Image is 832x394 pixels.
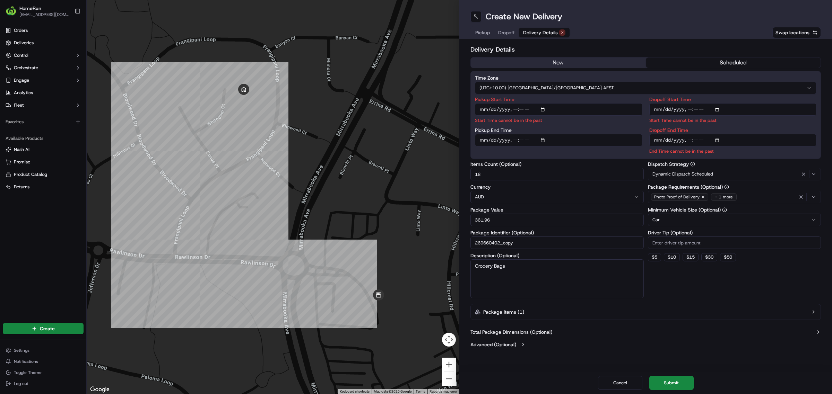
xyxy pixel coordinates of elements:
button: Swap locations [772,27,821,38]
span: Product Catalog [14,171,47,178]
label: Minimum Vehicle Size (Optional) [648,207,821,212]
div: We're available if you need us! [24,73,88,79]
a: Terms (opens in new tab) [416,389,425,393]
label: Dropoff Start Time [649,97,817,102]
span: Deliveries [14,40,34,46]
button: now [471,57,646,68]
label: Package Identifier (Optional) [470,230,644,235]
button: Toggle Theme [3,368,84,377]
span: Pylon [69,117,84,123]
button: Returns [3,181,84,192]
span: Map data ©2025 Google [374,389,411,393]
span: Toggle Theme [14,370,42,375]
span: Promise [14,159,30,165]
span: Engage [14,77,29,83]
button: Control [3,50,84,61]
button: Zoom out [442,372,456,386]
textarea: Grocery Bags [470,259,644,298]
button: Total Package Dimensions (Optional) [470,329,821,335]
label: Advanced (Optional) [470,341,516,348]
span: Log out [14,381,28,386]
button: Fleet [3,100,84,111]
a: Deliveries [3,37,84,48]
a: 📗Knowledge Base [4,98,56,110]
label: Time Zone [475,75,816,80]
div: Available Products [3,133,84,144]
label: Total Package Dimensions (Optional) [470,329,552,335]
span: Nash AI [14,146,29,153]
label: Dispatch Strategy [648,162,821,167]
span: Returns [14,184,29,190]
span: Dropoff [498,29,515,36]
button: Start new chat [118,68,126,77]
div: 📗 [7,101,12,107]
label: Driver Tip (Optional) [648,230,821,235]
button: Package Items (1) [470,304,821,320]
label: Description (Optional) [470,253,644,258]
label: Dropoff End Time [649,128,817,133]
button: Settings [3,346,84,355]
label: Pickup End Time [475,128,642,133]
span: Swap locations [775,29,809,36]
button: Create [3,323,84,334]
button: Log out [3,379,84,388]
button: Zoom in [442,358,456,371]
a: 💻API Documentation [56,98,114,110]
button: Package Requirements (Optional) [724,185,729,189]
span: Fleet [14,102,24,108]
button: Promise [3,156,84,168]
button: Cancel [598,376,642,390]
span: Dynamic Dispatch Scheduled [652,171,713,177]
a: Powered byPylon [49,117,84,123]
label: Currency [470,185,644,189]
span: Photo Proof of Delivery [654,194,700,200]
label: Package Items ( 1 ) [483,308,524,315]
input: Enter package value [470,214,644,226]
span: Orders [14,27,28,34]
button: $10 [664,253,680,261]
p: Start Time cannot be in the past [649,117,817,124]
a: Open this area in Google Maps (opens a new window) [88,385,111,394]
p: Welcome 👋 [7,28,126,39]
button: $15 [683,253,699,261]
span: Orchestrate [14,65,38,71]
h2: Delivery Details [470,45,821,54]
span: Create [40,325,55,332]
span: Notifications [14,359,38,364]
button: Orchestrate [3,62,84,73]
span: Pickup [475,29,490,36]
button: Dispatch Strategy [690,162,695,167]
button: $30 [701,253,717,261]
input: Got a question? Start typing here... [18,45,125,52]
img: HomeRun [6,6,17,17]
a: Product Catalog [6,171,81,178]
label: Package Value [470,207,644,212]
button: $50 [720,253,736,261]
span: Knowledge Base [14,100,53,107]
button: scheduled [646,57,821,68]
a: Analytics [3,87,84,98]
button: Product Catalog [3,169,84,180]
button: [EMAIL_ADDRESS][DOMAIN_NAME] [19,12,69,17]
span: Control [14,52,28,59]
span: Delivery Details [523,29,558,36]
div: Favorites [3,116,84,127]
button: Submit [649,376,694,390]
input: Enter package identifier [470,236,644,249]
span: API Documentation [66,100,111,107]
button: Photo Proof of Delivery+ 1 more [648,191,821,203]
a: Returns [6,184,81,190]
button: Map camera controls [442,333,456,347]
button: Engage [3,75,84,86]
button: $5 [648,253,661,261]
button: Keyboard shortcuts [340,389,370,394]
button: HomeRun [19,5,41,12]
p: Start Time cannot be in the past [475,117,642,124]
div: + 1 more [711,193,737,201]
h1: Create New Delivery [486,11,562,22]
button: HomeRunHomeRun[EMAIL_ADDRESS][DOMAIN_NAME] [3,3,72,19]
label: Items Count (Optional) [470,162,644,167]
div: 💻 [59,101,64,107]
